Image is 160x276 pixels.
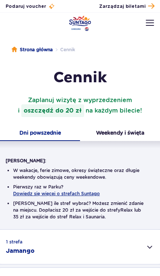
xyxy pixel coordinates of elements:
[99,1,154,11] a: Zarządzaj biletami
[99,3,146,10] span: Zarządzaj biletami
[6,96,154,117] p: Zaplanuj wizytę z wyprzedzeniem na każdym bilecie!
[6,68,154,87] h1: Cennik
[146,20,154,26] img: Open menu
[13,191,100,196] button: Dowiedz się więcej o strefach Suntago
[80,126,160,141] button: Weekendy i święta
[6,158,46,163] strong: [PERSON_NAME]:
[53,46,75,53] li: Cennik
[6,239,22,245] small: 1 strefa
[13,167,147,181] li: W wakacje, ferie zimowe, okresy świąteczne oraz długie weekendy obowiązują ceny weekendowe.
[69,16,91,31] a: Park of Poland
[21,104,84,117] strong: oszczędź do 20 zł
[6,3,46,10] span: Podaruj voucher
[18,104,86,117] span: i
[13,200,147,220] li: [PERSON_NAME] ile stref wybrać? Możesz zmienić zdanie na miejscu. Dopłacisz 20 zł za wejście do s...
[12,46,53,53] a: Strona główna
[13,184,147,197] li: Pierwszy raz w Parku?
[6,247,34,255] h2: Jamango
[6,3,55,10] a: Podaruj voucher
